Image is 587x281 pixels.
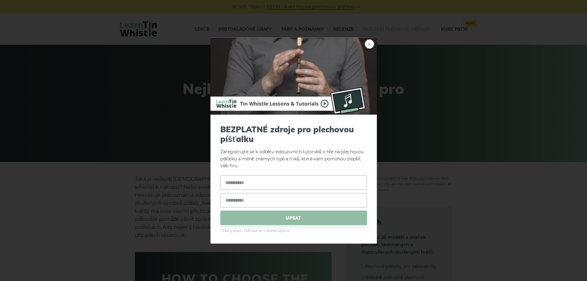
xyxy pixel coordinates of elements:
font: Zaregistrujte se k odběru exkluzivních tutoriálů o hře na plechovou píšťalku a méně známých tipů ... [220,149,364,169]
font: BEZPLATNÉ zdroje pro plechovou píšťalku [220,124,354,144]
font: × [367,38,372,50]
font: * Žádný spam. Odhlásit se můžete kdykoli. [220,229,290,233]
a: × [365,39,374,48]
font: UPSAT [286,215,301,221]
img: Náhled průvodce nákupem plechové píšťalky [210,37,377,114]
